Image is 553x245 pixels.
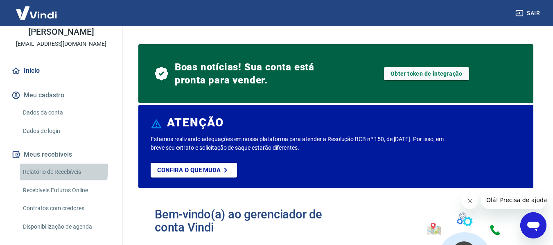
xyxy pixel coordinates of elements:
span: Olá! Precisa de ajuda? [5,6,69,12]
a: Início [10,62,113,80]
a: Relatório de Recebíveis [20,164,113,180]
span: Boas notícias! Sua conta está pronta para vender. [175,61,336,87]
a: Disponibilização de agenda [20,218,113,235]
a: Recebíveis Futuros Online [20,182,113,199]
iframe: Close message [462,193,478,209]
a: Dados de login [20,123,113,139]
img: Vindi [10,0,63,25]
a: Obter token de integração [384,67,469,80]
button: Meus recebíveis [10,146,113,164]
a: Dados da conta [20,104,113,121]
p: Estamos realizando adequações em nossa plataforma para atender a Resolução BCB nº 150, de [DATE].... [151,135,447,152]
p: Confira o que muda [157,166,221,174]
iframe: Button to launch messaging window [520,212,546,238]
h6: ATENÇÃO [167,119,224,127]
iframe: Message from company [481,191,546,209]
h2: Bem-vindo(a) ao gerenciador de conta Vindi [155,208,336,234]
a: Confira o que muda [151,163,237,178]
a: Contratos com credores [20,200,113,217]
button: Sair [514,6,543,21]
button: Meu cadastro [10,86,113,104]
p: [EMAIL_ADDRESS][DOMAIN_NAME] [16,40,106,48]
p: [PERSON_NAME] [28,28,94,36]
